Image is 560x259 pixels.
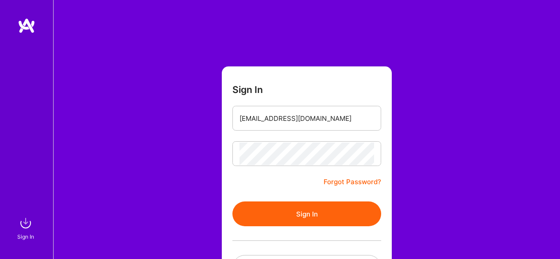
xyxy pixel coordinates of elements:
a: Forgot Password? [324,177,381,187]
button: Sign In [232,201,381,226]
input: Email... [239,107,374,130]
div: Sign In [17,232,34,241]
img: logo [18,18,35,34]
img: sign in [17,214,35,232]
a: sign inSign In [19,214,35,241]
h3: Sign In [232,84,263,95]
